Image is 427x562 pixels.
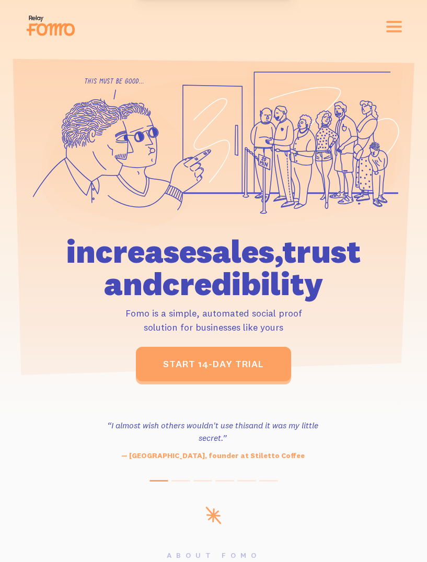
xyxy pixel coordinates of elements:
[98,450,328,461] p: — [GEOGRAPHIC_DATA], founder at Stiletto Coffee
[38,235,389,300] h1: increase sales, trust and credibility
[98,419,328,444] h3: “I almost wish others wouldn't use this and it was my little secret.”
[136,347,291,381] a: start 14-day trial
[38,306,389,334] p: Fomo is a simple, automated social proof solution for businesses like yours
[13,552,414,559] h6: About Fomo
